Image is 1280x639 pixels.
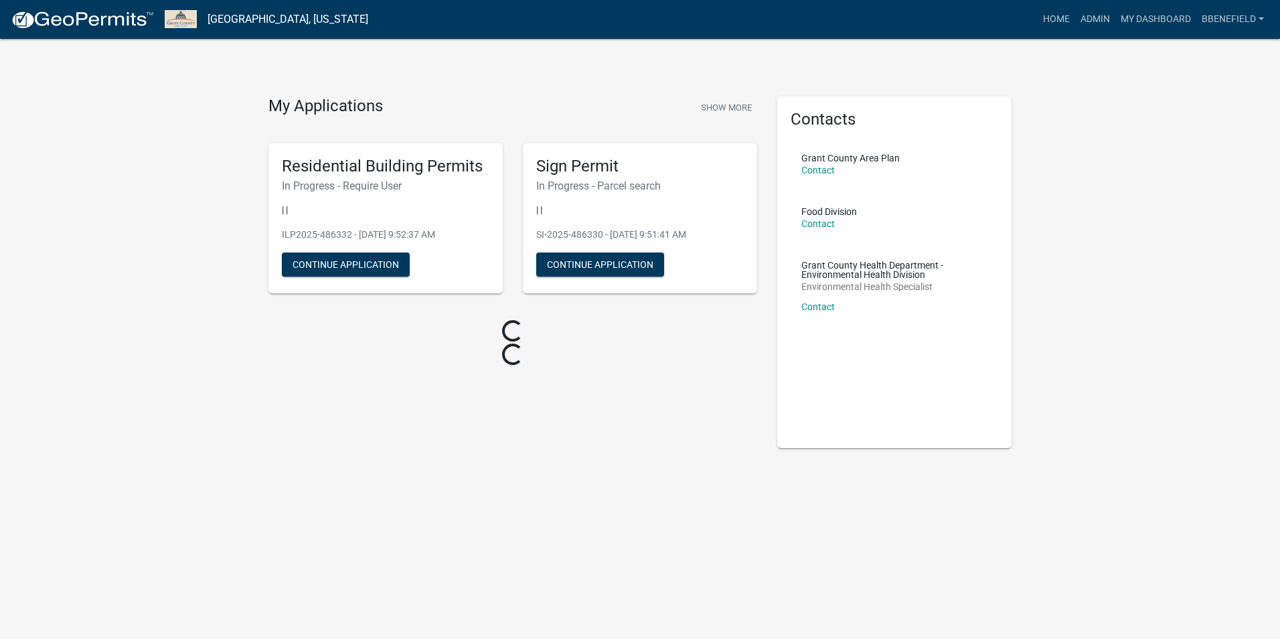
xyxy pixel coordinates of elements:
button: Continue Application [536,253,664,277]
button: Continue Application [282,253,410,277]
a: Home [1038,7,1075,32]
img: Grant County, Indiana [165,10,197,28]
button: Show More [696,96,757,119]
p: Food Division [801,207,857,216]
h5: Residential Building Permits [282,157,489,176]
h6: In Progress - Require User [282,180,489,192]
a: My Dashboard [1115,7,1196,32]
h5: Sign Permit [536,157,744,176]
p: Environmental Health Specialist [801,282,987,291]
h5: Contacts [791,110,998,129]
p: Grant County Health Department - Environmental Health Division [801,261,987,279]
a: Admin [1075,7,1115,32]
a: Contact [801,218,835,229]
p: Grant County Area Plan [801,153,900,163]
p: | | [536,203,744,217]
a: [GEOGRAPHIC_DATA], [US_STATE] [208,8,368,31]
p: | | [282,203,489,217]
a: Contact [801,301,835,312]
p: SI-2025-486330 - [DATE] 9:51:41 AM [536,228,744,242]
h4: My Applications [268,96,383,117]
a: Contact [801,165,835,175]
a: BBenefield [1196,7,1269,32]
p: ILP2025-486332 - [DATE] 9:52:37 AM [282,228,489,242]
h6: In Progress - Parcel search [536,180,744,192]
